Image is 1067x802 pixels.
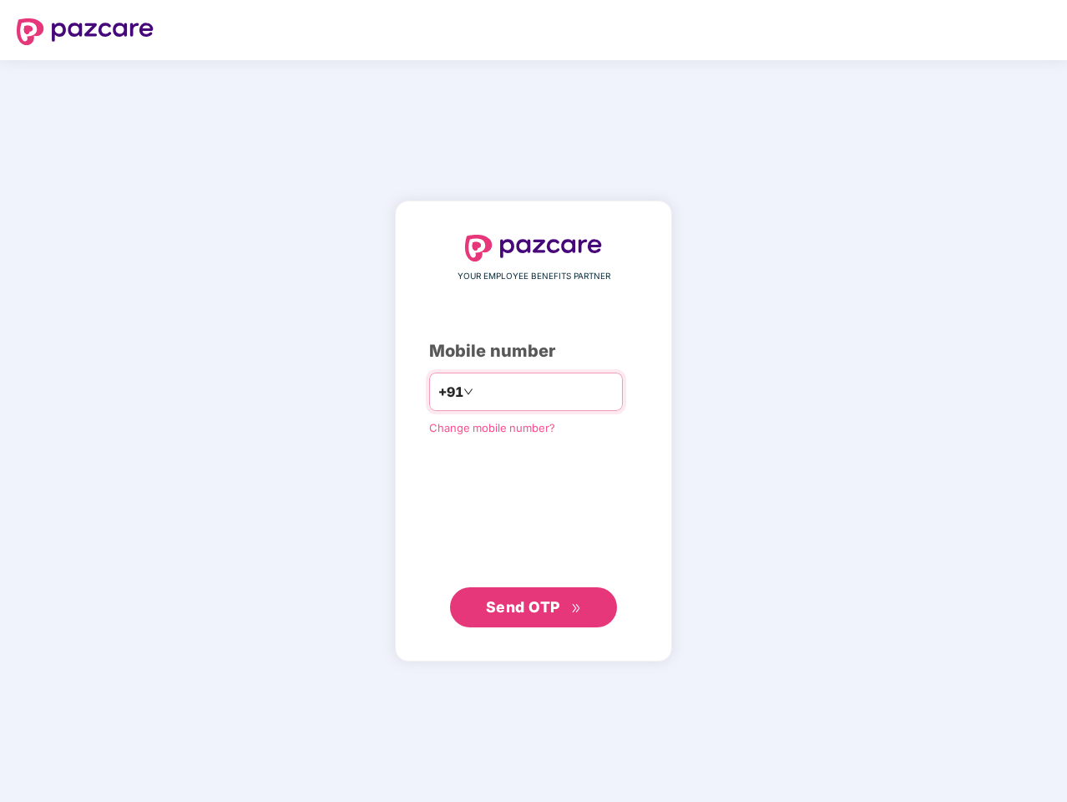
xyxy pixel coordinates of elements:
a: Change mobile number? [429,421,555,434]
span: down [463,387,473,397]
img: logo [465,235,602,261]
button: Send OTPdouble-right [450,587,617,627]
span: +91 [438,382,463,403]
span: double-right [571,603,582,614]
img: logo [17,18,154,45]
span: YOUR EMPLOYEE BENEFITS PARTNER [458,270,610,283]
div: Mobile number [429,338,638,364]
span: Send OTP [486,598,560,616]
